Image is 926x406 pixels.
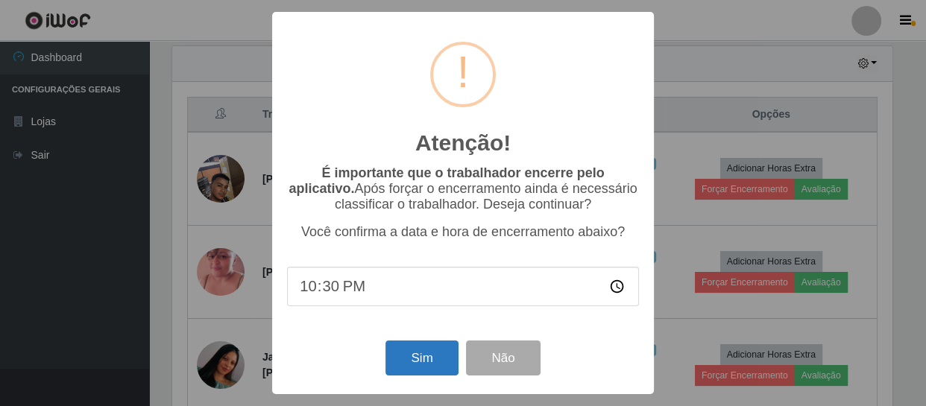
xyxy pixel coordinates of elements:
[287,165,639,212] p: Após forçar o encerramento ainda é necessário classificar o trabalhador. Deseja continuar?
[415,130,511,156] h2: Atenção!
[385,340,458,375] button: Sim
[466,340,540,375] button: Não
[289,165,604,196] b: É importante que o trabalhador encerre pelo aplicativo.
[287,224,639,240] p: Você confirma a data e hora de encerramento abaixo?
